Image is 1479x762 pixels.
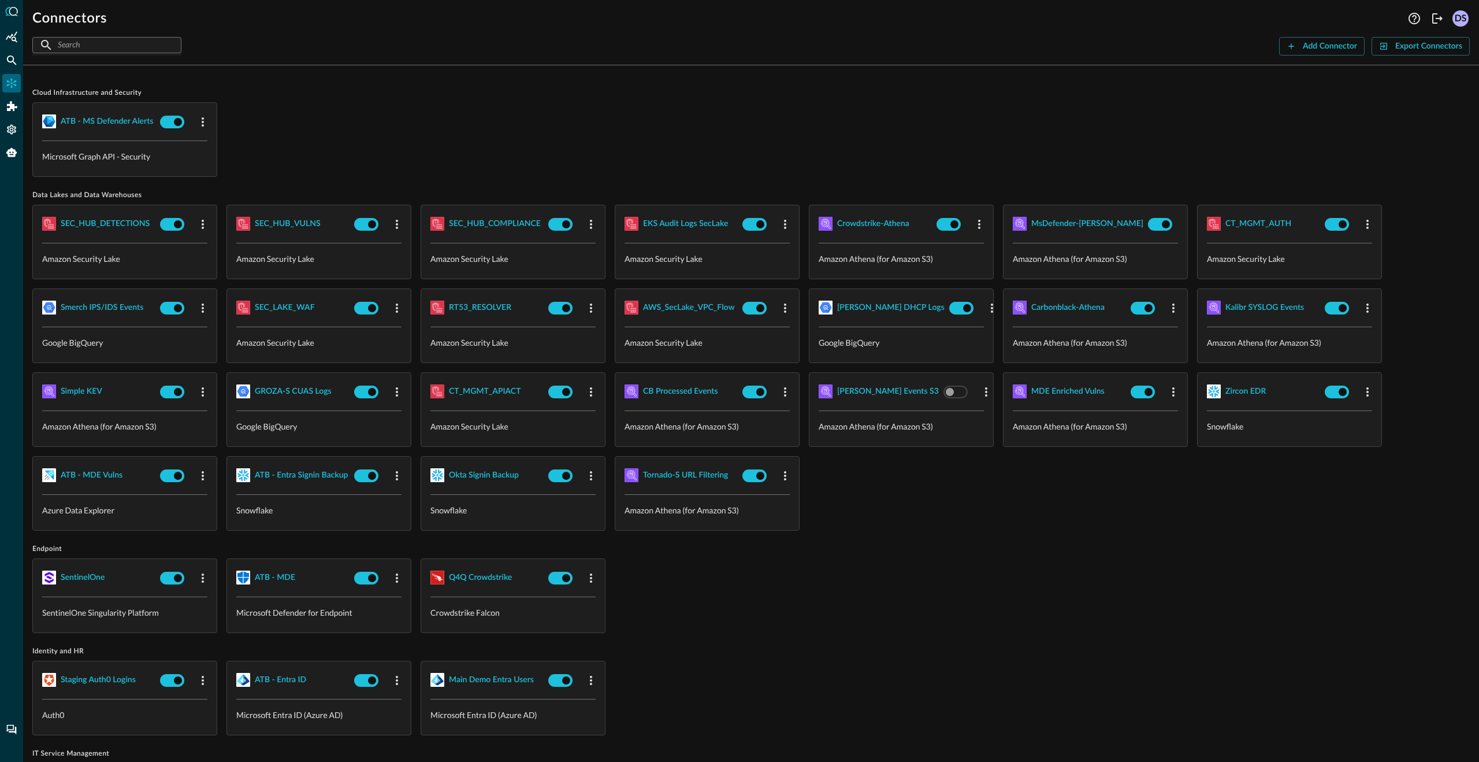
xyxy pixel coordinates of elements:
p: Snowflake [236,504,402,516]
p: Amazon Security Lake [1207,253,1372,265]
div: Q4Q Crowdstrike [449,571,512,585]
div: GROZA-S CUAS Logs [255,384,332,399]
button: Help [1405,9,1424,28]
img: AWSSecurityLake.svg [236,217,250,231]
div: Tornado-S URL Filtering [643,468,728,483]
button: ATB - Entra Signin Backup [255,466,348,484]
img: AWSAthena.svg [625,468,638,482]
img: AWSAthena.svg [1207,301,1221,315]
img: CrowdStrikeFalcon.svg [430,571,444,585]
img: Snowflake.svg [1207,384,1221,398]
div: Kalibr SYSLOG Events [1225,301,1304,315]
img: AWSSecurityLake.svg [625,301,638,315]
div: ATB - Entra Signin Backup [255,468,348,483]
button: EKS Audit Logs SecLake [643,214,728,233]
button: MsDefender-[PERSON_NAME] [1031,214,1143,233]
p: SentinelOne Singularity Platform [42,606,207,619]
img: AWSSecurityLake.svg [430,384,444,398]
button: Smerch IPS/IDS Events [61,298,143,317]
div: Chat [2,720,21,739]
div: ATB - MDE [255,571,295,585]
span: Identity and HR [32,647,1470,656]
p: Snowflake [1207,420,1372,432]
button: ATB - MDE [255,568,295,587]
button: [PERSON_NAME] DHCP Logs [837,298,945,317]
div: Export Connectors [1395,39,1462,54]
img: AWSSecurityLake.svg [1207,217,1221,231]
p: Azure Data Explorer [42,504,207,516]
div: Carbonblack-Athena [1031,301,1105,315]
p: Amazon Athena (for Amazon S3) [625,420,790,432]
button: Staging Auth0 Logins [61,671,136,689]
button: Zircon EDR [1225,382,1266,401]
button: SEC_HUB_VULNS [255,214,321,233]
p: Amazon Athena (for Amazon S3) [1207,336,1372,349]
div: [PERSON_NAME] DHCP Logs [837,301,945,315]
div: SEC_LAKE_WAF [255,301,315,315]
p: Amazon Security Lake [42,253,207,265]
img: SentinelOne.svg [42,571,56,585]
div: SEC_HUB_VULNS [255,217,321,231]
div: Okta Signin Backup [449,468,519,483]
button: Q4Q Crowdstrike [449,568,512,587]
div: Main Demo Entra Users [449,673,534,687]
div: DS [1452,10,1469,27]
p: Amazon Security Lake [236,336,402,349]
img: AWSAthena.svg [1013,384,1027,398]
img: AWSSecurityLake.svg [430,217,444,231]
div: Staging Auth0 Logins [61,673,136,687]
div: SentinelOne [61,571,105,585]
button: Main Demo Entra Users [449,671,534,689]
img: GoogleBigQuery.svg [42,301,56,315]
p: Google BigQuery [42,336,207,349]
button: Tornado-S URL Filtering [643,466,728,484]
span: Data Lakes and Data Warehouses [32,191,1470,200]
button: Export Connectors [1372,37,1470,56]
div: Crowdstrike-Athena [837,217,909,231]
span: Endpoint [32,545,1470,554]
p: Amazon Security Lake [430,253,596,265]
p: Amazon Athena (for Amazon S3) [1013,253,1178,265]
button: SEC_HUB_DETECTIONS [61,214,150,233]
button: ATB - Entra ID [255,671,306,689]
p: Amazon Security Lake [236,253,402,265]
img: AWSSecurityLake.svg [430,301,444,315]
img: GoogleBigQuery.svg [819,301,833,315]
button: Logout [1428,9,1447,28]
p: Amazon Security Lake [625,253,790,265]
img: Snowflake.svg [236,468,250,482]
p: Amazon Athena (for Amazon S3) [1013,420,1178,432]
div: Federated Search [2,51,21,69]
p: Google BigQuery [819,336,984,349]
div: SEC_HUB_DETECTIONS [61,217,150,231]
div: RT53_RESOLVER [449,301,511,315]
p: Google BigQuery [236,420,402,432]
div: CT_MGMT_AUTH [1225,217,1291,231]
button: ATB - MS Defender Alerts [61,112,153,131]
p: Amazon Security Lake [625,336,790,349]
p: Snowflake [430,504,596,516]
img: AWSSecurityLake.svg [236,301,250,315]
p: Amazon Athena (for Amazon S3) [1013,336,1178,349]
button: SEC_LAKE_WAF [255,298,315,317]
p: Amazon Security Lake [430,336,596,349]
button: SentinelOne [61,568,105,587]
button: GROZA-S CUAS Logs [255,382,332,401]
img: Snowflake.svg [430,468,444,482]
div: Query Agent [2,143,21,162]
p: Microsoft Entra ID (Azure AD) [430,709,596,721]
button: Kalibr SYSLOG Events [1225,298,1304,317]
p: Microsoft Defender for Endpoint [236,606,402,619]
div: Smerch IPS/IDS Events [61,301,143,315]
div: ATB - MDE Vulns [61,468,122,483]
button: CB Processed Events [643,382,718,401]
div: Addons [3,97,21,116]
img: AWSAthena.svg [819,217,833,231]
div: MsDefender-[PERSON_NAME] [1031,217,1143,231]
p: Amazon Athena (for Amazon S3) [625,504,790,516]
img: AWSSecurityLake.svg [42,217,56,231]
button: [PERSON_NAME] Events S3 [837,382,939,401]
div: Connectors [2,74,21,93]
div: Simple KEV [61,384,102,399]
p: Auth0 [42,709,207,721]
